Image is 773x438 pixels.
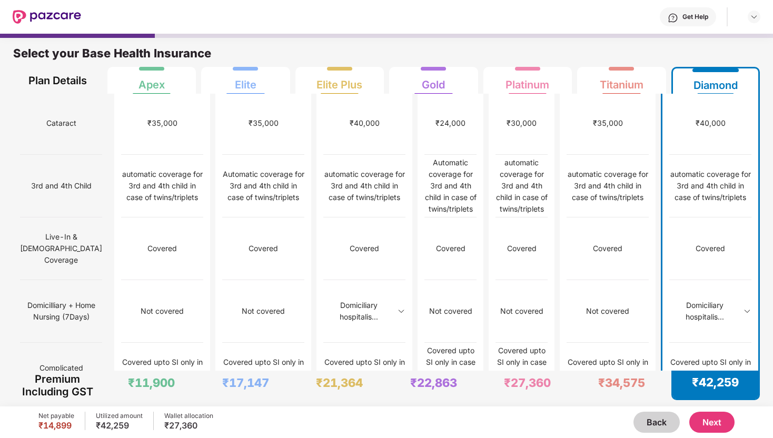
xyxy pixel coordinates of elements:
div: Covered [696,243,725,254]
div: Plan Details [20,67,95,94]
div: ₹40,000 [696,117,726,129]
div: Covered upto SI only in case of life threatening scenario [424,345,477,403]
span: 3rd and 4th Child [31,176,92,196]
img: svg+xml;base64,PHN2ZyBpZD0iSGVscC0zMngzMiIgeG1sbnM9Imh0dHA6Ly93d3cudzMub3JnLzIwMDAvc3ZnIiB3aWR0aD... [668,13,678,23]
div: Covered [249,243,278,254]
div: Select your Base Health Insurance [13,46,760,67]
div: automatic coverage for 3rd and 4th child in case of twins/triplets [495,157,548,215]
div: ₹42,259 [692,375,739,390]
div: Platinum [506,70,549,91]
div: Get Help [682,13,708,21]
div: ₹24,000 [435,117,465,129]
div: Covered upto SI only in case of life threatening scenario [567,356,649,391]
div: ₹17,147 [222,375,269,390]
div: Covered upto SI only in case of life threatening scenario [121,356,203,391]
div: Automatic coverage for 3rd and 4th child in case of twins/triplets [222,168,304,203]
div: ₹22,863 [410,375,457,390]
div: ₹35,000 [249,117,279,129]
div: Domiciliary hospitalis... [669,300,740,323]
div: Not covered [500,305,543,317]
button: Next [689,412,735,433]
span: Live-In & [DEMOGRAPHIC_DATA] Coverage [20,227,102,270]
div: Premium Including GST [20,371,95,400]
div: Not covered [586,305,629,317]
div: Diamond [693,71,738,92]
span: Complicated Pregnancy [20,358,102,390]
div: ₹34,575 [598,375,645,390]
div: ₹11,900 [128,375,175,390]
div: Automatic coverage for 3rd and 4th child in case of twins/triplets [424,157,477,215]
div: Not covered [242,305,285,317]
div: Covered [593,243,622,254]
span: Domicilliary + Home Nursing (7Days) [20,295,102,327]
div: automatic coverage for 3rd and 4th child in case of twins/triplets [121,168,203,203]
div: ₹27,360 [164,420,213,431]
div: Covered upto SI only in case of life threatening scenario [323,356,405,391]
div: Covered [436,243,465,254]
div: ₹14,899 [38,420,74,431]
div: automatic coverage for 3rd and 4th child in case of twins/triplets [323,168,405,203]
div: Not covered [141,305,184,317]
button: Back [633,412,680,433]
div: Covered upto SI only in case of life threatening scenario [495,345,548,403]
div: Net payable [38,412,74,420]
div: Covered upto SI only in case of life threatening scenario [669,356,751,391]
div: Elite [235,70,256,91]
div: ₹30,000 [507,117,537,129]
div: ₹35,000 [147,117,177,129]
div: ₹42,259 [96,420,143,431]
div: ₹27,360 [504,375,551,390]
div: Elite Plus [316,70,362,91]
div: ₹35,000 [593,117,623,129]
img: svg+xml;base64,PHN2ZyBpZD0iRHJvcGRvd24tMzJ4MzIiIHhtbG5zPSJodHRwOi8vd3d3LnczLm9yZy8yMDAwL3N2ZyIgd2... [397,307,405,315]
div: ₹21,364 [316,375,363,390]
div: Apex [138,70,165,91]
div: automatic coverage for 3rd and 4th child in case of twins/triplets [669,168,751,203]
div: ₹40,000 [350,117,380,129]
div: Covered [350,243,379,254]
div: Covered [147,243,177,254]
div: Covered upto SI only in case of life threatening scenario [222,356,304,391]
div: Wallet allocation [164,412,213,420]
div: Domiciliary hospitalis... [323,300,394,323]
div: Not covered [429,305,472,317]
div: Titanium [600,70,643,91]
div: Gold [422,70,445,91]
div: automatic coverage for 3rd and 4th child in case of twins/triplets [567,168,649,203]
img: New Pazcare Logo [13,10,81,24]
img: svg+xml;base64,PHN2ZyBpZD0iRHJvcGRvd24tMzJ4MzIiIHhtbG5zPSJodHRwOi8vd3d3LnczLm9yZy8yMDAwL3N2ZyIgd2... [750,13,758,21]
div: Utilized amount [96,412,143,420]
div: Covered [507,243,537,254]
img: svg+xml;base64,PHN2ZyBpZD0iRHJvcGRvd24tMzJ4MzIiIHhtbG5zPSJodHRwOi8vd3d3LnczLm9yZy8yMDAwL3N2ZyIgd2... [743,307,751,315]
span: Cataract [46,113,76,133]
